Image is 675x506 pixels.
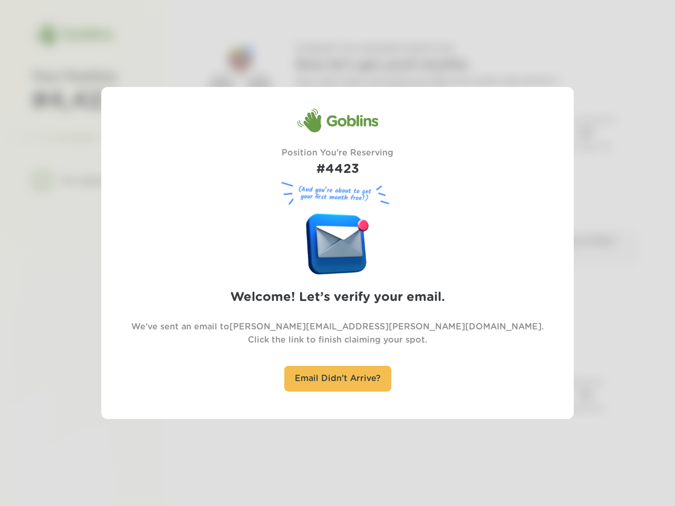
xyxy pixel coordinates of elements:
[230,288,445,307] h2: Welcome! Let’s verify your email.
[284,366,391,392] div: Email Didn't Arrive?
[282,160,393,179] h1: #4423
[277,179,398,208] figure: (And you’re about to get your first month free!)
[282,147,393,179] div: Position You're Reserving
[131,320,544,347] p: We've sent an email to [PERSON_NAME][EMAIL_ADDRESS][PERSON_NAME][DOMAIN_NAME] . Click the link to...
[297,108,378,133] div: Goblins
